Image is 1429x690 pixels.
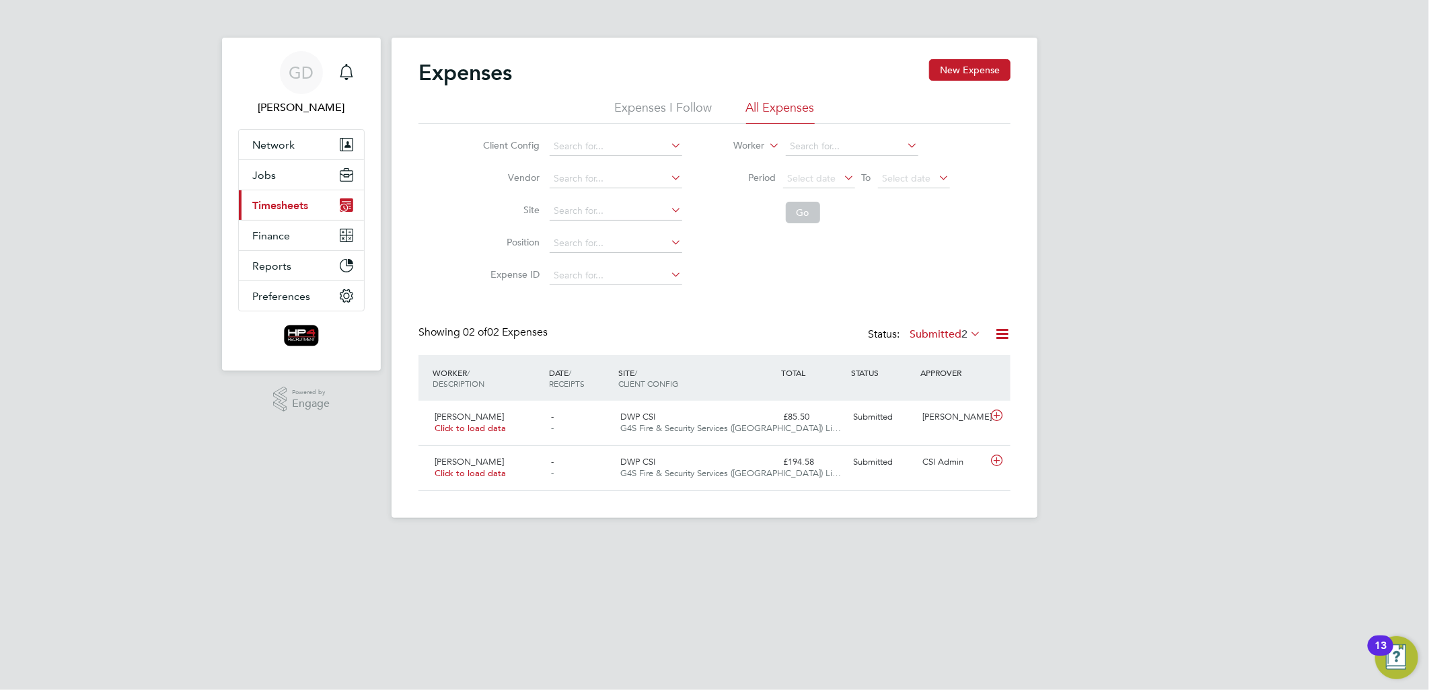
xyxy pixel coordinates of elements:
[778,360,848,385] div: TOTAL
[238,325,365,346] a: Go to home page
[418,325,550,340] div: Showing
[551,467,554,479] span: -
[620,456,655,467] span: DWP CSI
[550,202,682,221] input: Search for...
[620,422,841,434] span: G4S Fire & Security Services ([GEOGRAPHIC_DATA]) Li…
[467,367,470,378] span: /
[435,411,504,422] span: [PERSON_NAME]
[435,422,506,434] span: Click to load data
[868,325,984,344] div: Status:
[480,236,540,248] label: Position
[252,229,290,242] span: Finance
[463,325,487,339] span: 02 of
[704,139,765,153] label: Worker
[746,100,815,124] li: All Expenses
[883,172,931,184] span: Select date
[480,268,540,280] label: Expense ID
[292,398,330,410] span: Engage
[239,130,364,159] button: Network
[551,411,554,422] span: -
[910,328,981,341] label: Submitted
[918,451,988,473] div: CSI Admin
[252,260,291,272] span: Reports
[788,172,836,184] span: Select date
[546,360,616,395] div: DATE
[480,139,540,151] label: Client Config
[615,100,712,124] li: Expenses I Follow
[549,378,585,389] span: RECEIPTS
[292,387,330,398] span: Powered by
[778,451,848,473] div: £194.58
[252,169,276,182] span: Jobs
[551,456,554,467] span: -
[239,190,364,220] button: Timesheets
[1375,646,1387,663] div: 13
[273,387,330,412] a: Powered byEngage
[551,422,554,434] span: -
[858,169,875,186] span: To
[550,266,682,285] input: Search for...
[716,171,776,184] label: Period
[435,456,504,467] span: [PERSON_NAME]
[289,64,314,81] span: GD
[252,199,308,212] span: Timesheets
[778,406,848,428] div: £85.50
[918,406,988,428] div: [PERSON_NAME]
[480,171,540,184] label: Vendor
[239,281,364,311] button: Preferences
[239,251,364,280] button: Reports
[238,100,365,116] span: Gemma Deaton
[284,325,320,346] img: hp4recruitment-logo-retina.png
[429,360,546,395] div: WORKER
[550,169,682,188] input: Search for...
[929,59,1011,81] button: New Expense
[463,325,548,339] span: 02 Expenses
[480,204,540,216] label: Site
[961,328,967,341] span: 2
[1375,636,1418,679] button: Open Resource Center, 13 new notifications
[569,367,571,378] span: /
[918,360,988,385] div: APPROVER
[634,367,637,378] span: /
[418,59,512,86] h2: Expenses
[239,160,364,190] button: Jobs
[853,456,893,467] span: Submitted
[435,467,506,479] span: Click to load data
[615,360,778,395] div: SITE
[222,38,381,371] nav: Main navigation
[618,378,678,389] span: CLIENT CONFIG
[786,202,820,223] button: Go
[853,411,893,422] span: Submitted
[620,467,841,479] span: G4S Fire & Security Services ([GEOGRAPHIC_DATA]) Li…
[433,378,484,389] span: DESCRIPTION
[238,51,365,116] a: GD[PERSON_NAME]
[550,137,682,156] input: Search for...
[239,221,364,250] button: Finance
[620,411,655,422] span: DWP CSI
[252,290,310,303] span: Preferences
[786,137,918,156] input: Search for...
[550,234,682,253] input: Search for...
[848,360,918,385] div: STATUS
[252,139,295,151] span: Network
